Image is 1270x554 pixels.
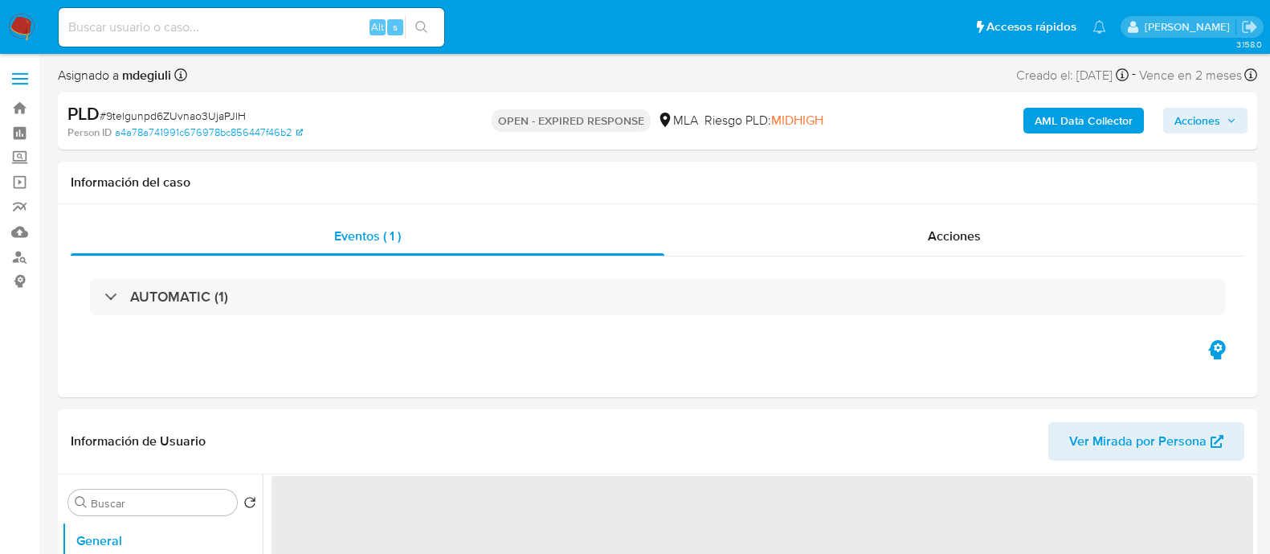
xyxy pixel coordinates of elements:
[71,433,206,449] h1: Información de Usuario
[91,496,231,511] input: Buscar
[67,101,100,126] b: PLD
[405,16,438,39] button: search-icon
[119,66,171,84] b: mdegiuli
[1023,108,1144,133] button: AML Data Collector
[1092,20,1106,34] a: Notificaciones
[71,174,1244,191] h1: Información del caso
[75,496,88,509] button: Buscar
[243,496,256,514] button: Volver al orden por defecto
[1139,67,1242,84] span: Vence en 2 meses
[1174,108,1220,133] span: Acciones
[1048,422,1244,461] button: Ver Mirada por Persona
[58,67,171,84] span: Asignado a
[100,108,246,124] span: # 9telgunpd6ZUvnao3UjaPJlH
[59,17,444,38] input: Buscar usuario o caso...
[115,125,303,140] a: a4a78a741991c676978bc856447f46b2
[67,125,112,140] b: Person ID
[393,19,398,35] span: s
[1163,108,1248,133] button: Acciones
[334,227,401,245] span: Eventos ( 1 )
[771,111,823,129] span: MIDHIGH
[371,19,384,35] span: Alt
[1132,64,1136,86] span: -
[986,18,1076,35] span: Accesos rápidos
[928,227,981,245] span: Acciones
[130,288,228,306] h3: AUTOMATIC (1)
[1145,19,1235,35] p: martin.degiuli@mercadolibre.com
[1016,64,1129,86] div: Creado el: [DATE]
[704,112,823,129] span: Riesgo PLD:
[1241,18,1258,35] a: Salir
[1069,422,1207,461] span: Ver Mirada por Persona
[90,278,1225,315] div: AUTOMATIC (1)
[492,109,651,132] p: OPEN - EXPIRED RESPONSE
[1035,108,1133,133] b: AML Data Collector
[657,112,698,129] div: MLA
